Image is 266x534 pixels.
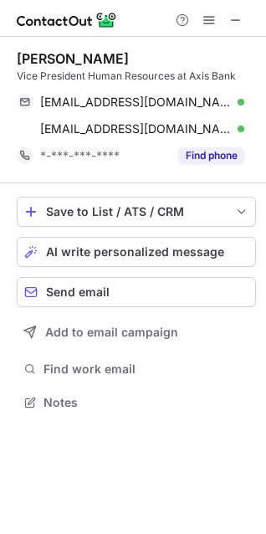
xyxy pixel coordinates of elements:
span: [EMAIL_ADDRESS][DOMAIN_NAME] [40,121,232,136]
span: Find work email [43,362,249,377]
span: [EMAIL_ADDRESS][DOMAIN_NAME] [40,95,232,110]
button: Notes [17,391,256,414]
img: ContactOut v5.3.10 [17,10,117,30]
button: AI write personalized message [17,237,256,267]
div: Save to List / ATS / CRM [46,205,227,218]
button: Add to email campaign [17,317,256,347]
span: Send email [46,285,110,299]
span: Add to email campaign [45,326,178,339]
span: AI write personalized message [46,245,224,259]
span: Notes [43,395,249,410]
button: save-profile-one-click [17,197,256,227]
div: Vice President Human Resources at Axis Bank [17,69,256,84]
button: Reveal Button [178,147,244,164]
div: [PERSON_NAME] [17,50,129,67]
button: Find work email [17,357,256,381]
button: Send email [17,277,256,307]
